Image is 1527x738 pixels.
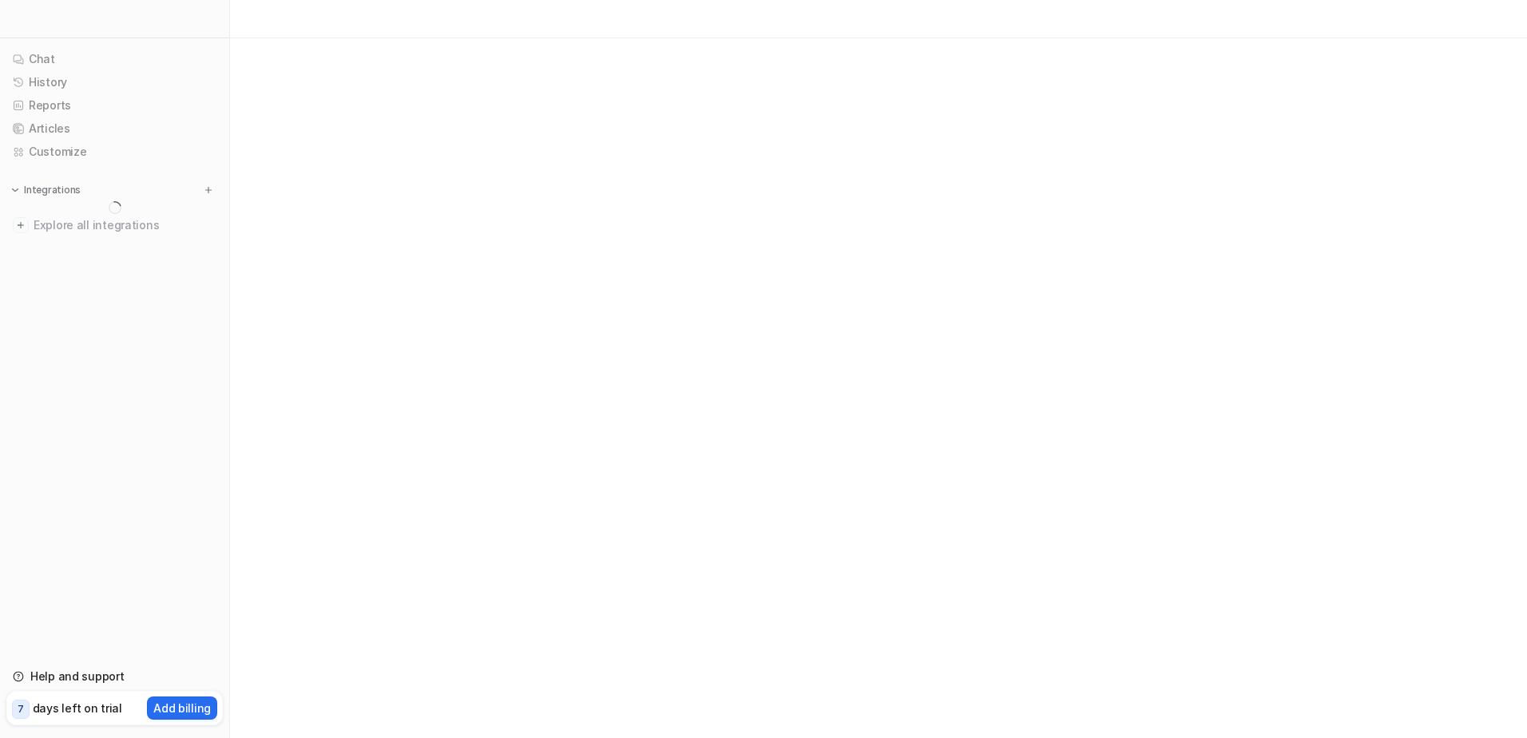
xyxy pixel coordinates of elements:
[6,71,223,93] a: History
[147,696,217,720] button: Add billing
[33,700,122,716] p: days left on trial
[203,184,214,196] img: menu_add.svg
[24,184,81,196] p: Integrations
[6,182,85,198] button: Integrations
[6,117,223,140] a: Articles
[34,212,216,238] span: Explore all integrations
[6,141,223,163] a: Customize
[13,217,29,233] img: explore all integrations
[6,48,223,70] a: Chat
[6,94,223,117] a: Reports
[10,184,21,196] img: expand menu
[6,214,223,236] a: Explore all integrations
[18,702,24,716] p: 7
[153,700,211,716] p: Add billing
[6,665,223,688] a: Help and support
